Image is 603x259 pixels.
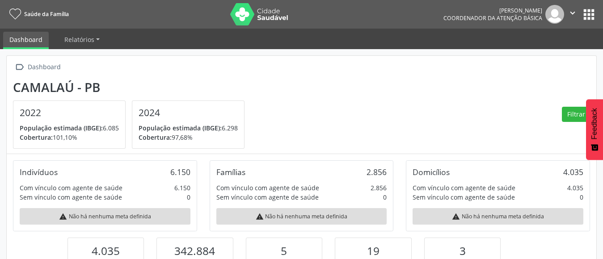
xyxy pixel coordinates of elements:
span: Cobertura: [139,133,172,142]
div: Não há nenhuma meta definida [216,208,387,225]
a:  Dashboard [13,61,62,74]
div: Famílias [216,167,245,177]
div: 2.856 [367,167,387,177]
span: 19 [367,243,380,258]
h4: 2024 [139,107,238,118]
div: Não há nenhuma meta definida [20,208,190,225]
div: Domicílios [413,167,450,177]
span: Relatórios [64,35,94,44]
div: 6.150 [174,183,190,192]
a: Dashboard [3,32,49,49]
div: Camalaú - PB [13,80,251,95]
p: 6.085 [20,123,119,133]
span: 5 [281,243,287,258]
div: Com vínculo com agente de saúde [413,183,515,192]
div: 2.856 [371,183,387,192]
span: População estimada (IBGE): [139,124,222,132]
button: Feedback - Mostrar pesquisa [586,99,603,160]
div: Sem vínculo com agente de saúde [216,192,319,202]
p: 97,68% [139,133,238,142]
i: warning [452,213,460,221]
span: Feedback [590,108,599,139]
div: 6.150 [170,167,190,177]
i: warning [256,213,264,221]
i:  [568,8,578,18]
i: warning [59,213,67,221]
div: Com vínculo com agente de saúde [216,183,319,192]
a: Relatórios [58,32,106,47]
p: 6.298 [139,123,238,133]
span: 4.035 [92,243,120,258]
div: Sem vínculo com agente de saúde [413,192,515,202]
a: Saúde da Família [6,7,69,21]
button: Filtrar [562,107,590,122]
span: Coordenador da Atenção Básica [443,14,542,22]
span: Saúde da Família [24,10,69,18]
div: 0 [383,192,387,202]
div: Sem vínculo com agente de saúde [20,192,122,202]
h4: 2022 [20,107,119,118]
div: 0 [580,192,583,202]
button: apps [581,7,597,22]
span: Cobertura: [20,133,53,142]
span: 3 [460,243,466,258]
div: 4.035 [567,183,583,192]
div: [PERSON_NAME] [443,7,542,14]
div: Dashboard [26,61,62,74]
button:  [564,5,581,24]
img: img [545,5,564,24]
div: Não há nenhuma meta definida [413,208,583,225]
p: 101,10% [20,133,119,142]
div: 0 [187,192,190,202]
div: Com vínculo com agente de saúde [20,183,122,192]
div: 4.035 [563,167,583,177]
span: 342.884 [174,243,215,258]
span: População estimada (IBGE): [20,124,103,132]
i:  [13,61,26,74]
div: Indivíduos [20,167,58,177]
